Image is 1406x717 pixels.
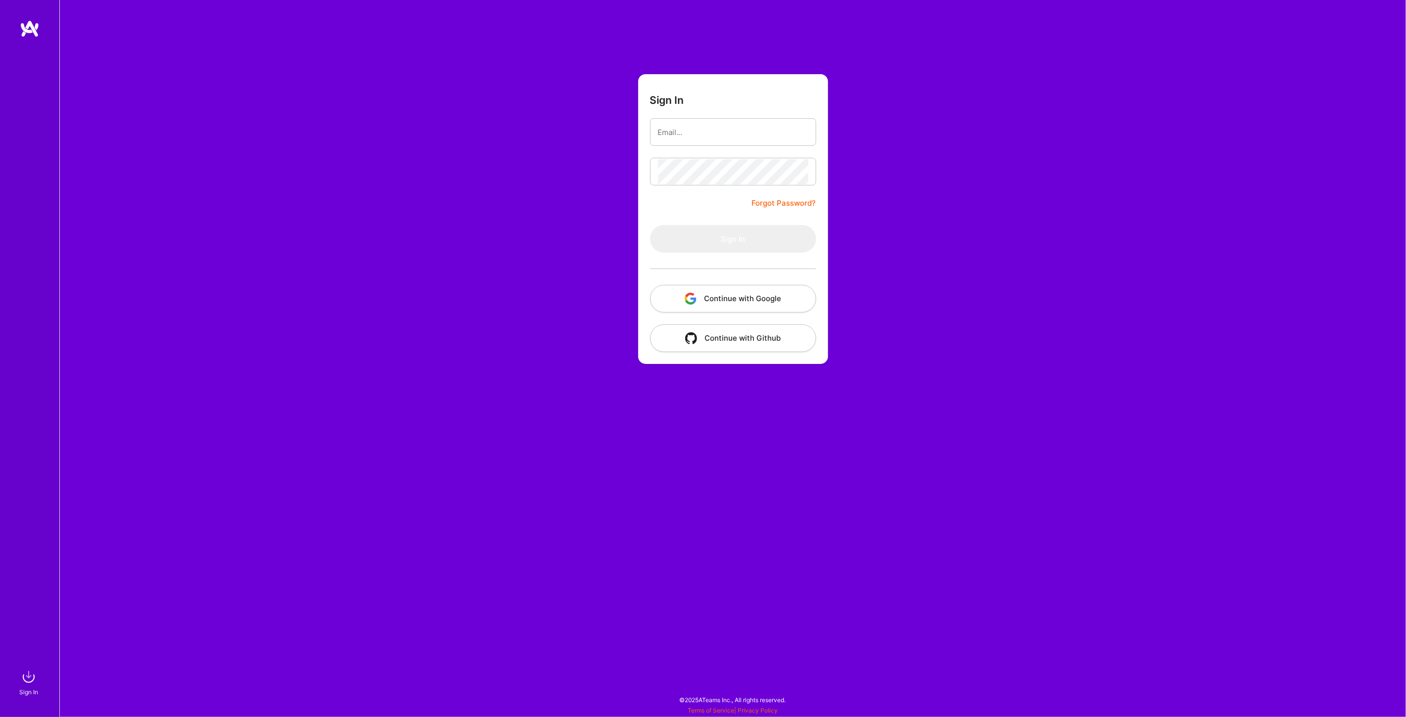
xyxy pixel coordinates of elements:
[650,324,816,352] button: Continue with Github
[658,120,808,145] input: Email...
[685,332,697,344] img: icon
[21,667,39,697] a: sign inSign In
[688,707,734,714] a: Terms of Service
[752,197,816,209] a: Forgot Password?
[19,667,39,687] img: sign in
[650,94,684,106] h3: Sign In
[738,707,778,714] a: Privacy Policy
[20,20,40,38] img: logo
[650,285,816,313] button: Continue with Google
[688,707,778,714] span: |
[650,225,816,253] button: Sign In
[19,687,38,697] div: Sign In
[685,293,697,305] img: icon
[59,687,1406,712] div: © 2025 ATeams Inc., All rights reserved.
